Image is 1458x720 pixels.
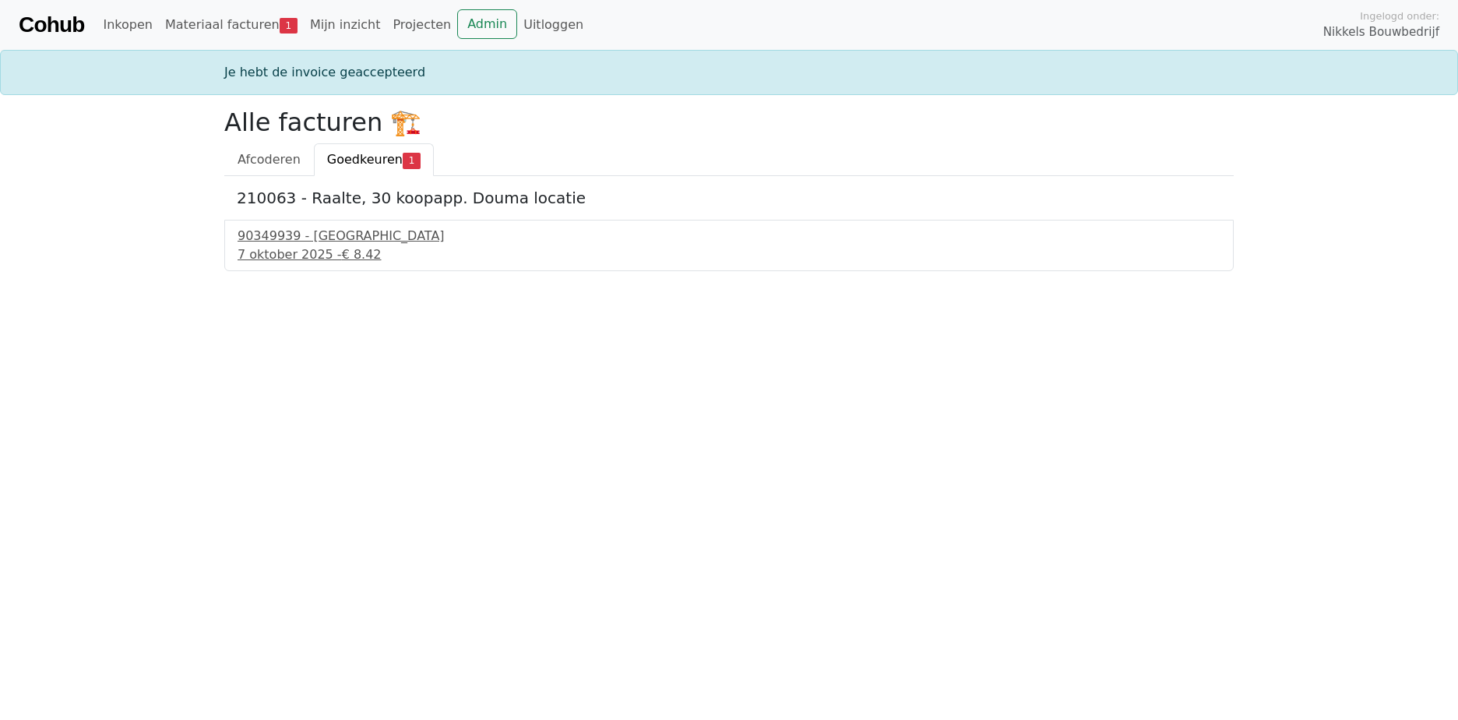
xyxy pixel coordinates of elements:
[238,227,1220,245] div: 90349939 - [GEOGRAPHIC_DATA]
[224,143,314,176] a: Afcoderen
[457,9,517,39] a: Admin
[238,245,1220,264] div: 7 oktober 2025 -
[280,18,298,34] span: 1
[19,6,84,44] a: Cohub
[159,9,304,41] a: Materiaal facturen1
[1323,23,1439,41] span: Nikkels Bouwbedrijf
[327,152,403,167] span: Goedkeuren
[342,247,382,262] span: € 8.42
[517,9,590,41] a: Uitloggen
[238,152,301,167] span: Afcoderen
[1360,9,1439,23] span: Ingelogd onder:
[97,9,158,41] a: Inkopen
[237,189,1221,207] h5: 210063 - Raalte, 30 koopapp. Douma locatie
[238,227,1220,264] a: 90349939 - [GEOGRAPHIC_DATA]7 oktober 2025 -€ 8.42
[224,108,1234,137] h2: Alle facturen 🏗️
[403,153,421,168] span: 1
[215,63,1243,82] div: Je hebt de invoice geaccepteerd
[304,9,387,41] a: Mijn inzicht
[386,9,457,41] a: Projecten
[314,143,434,176] a: Goedkeuren1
